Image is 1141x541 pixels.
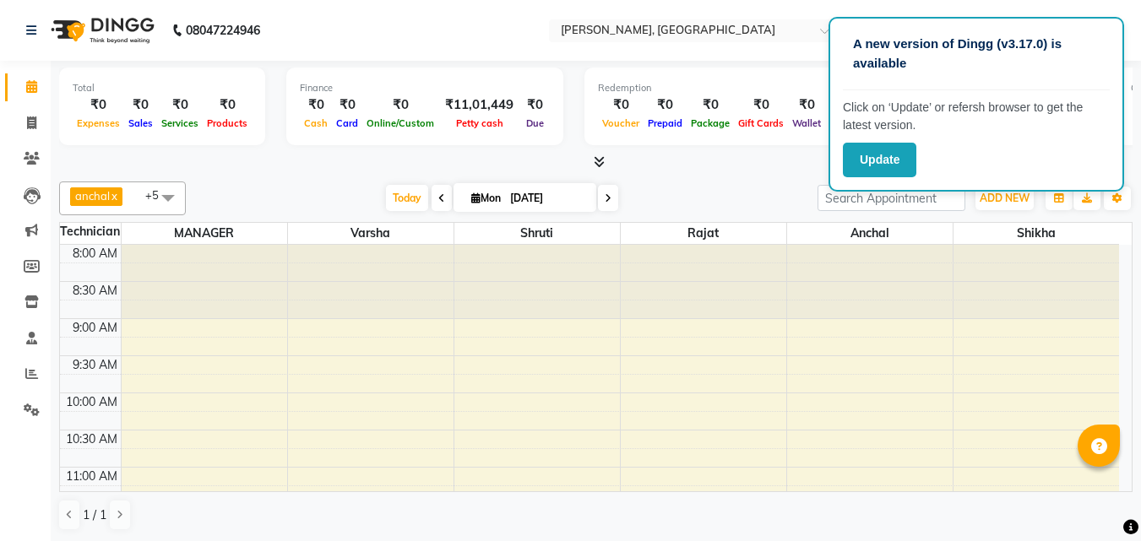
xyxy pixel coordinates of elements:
div: ₹0 [687,95,734,115]
div: Finance [300,81,550,95]
div: ₹0 [788,95,825,115]
span: MANAGER [122,223,287,244]
div: ₹0 [73,95,124,115]
span: ADD NEW [980,192,1030,204]
div: ₹11,01,449 [438,95,520,115]
span: anchal [787,223,953,244]
div: ₹0 [332,95,362,115]
span: Today [386,185,428,211]
span: Prepaid [644,117,687,129]
p: A new version of Dingg (v3.17.0) is available [853,35,1100,73]
div: 8:30 AM [69,282,121,300]
span: Package [687,117,734,129]
div: ₹0 [124,95,157,115]
div: ₹0 [157,95,203,115]
div: 9:00 AM [69,319,121,337]
div: 10:30 AM [62,430,121,448]
input: Search Appointment [818,185,965,211]
span: Mon [467,192,505,204]
div: ₹0 [300,95,332,115]
div: Total [73,81,252,95]
div: 9:30 AM [69,356,121,374]
span: Online/Custom [362,117,438,129]
p: Click on ‘Update’ or refersh browser to get the latest version. [843,99,1110,134]
div: ₹0 [362,95,438,115]
span: shikha [954,223,1120,244]
div: ₹0 [734,95,788,115]
span: Varsha [288,223,454,244]
span: 1 / 1 [83,506,106,524]
span: Wallet [788,117,825,129]
div: 8:00 AM [69,245,121,262]
a: x [110,189,117,203]
span: Shruti [454,223,620,244]
div: ₹0 [203,95,252,115]
span: Products [203,117,252,129]
span: Petty cash [452,117,508,129]
span: Due [522,117,548,129]
span: Cash [300,117,332,129]
div: Redemption [598,81,825,95]
span: Gift Cards [734,117,788,129]
span: Services [157,117,203,129]
b: 08047224946 [186,7,260,54]
span: Voucher [598,117,644,129]
div: ₹0 [598,95,644,115]
span: rajat [621,223,786,244]
button: ADD NEW [975,187,1034,210]
span: anchal [75,189,110,203]
img: logo [43,7,159,54]
div: 11:00 AM [62,468,121,485]
button: Update [843,143,916,177]
input: 2025-09-01 [505,186,590,211]
iframe: chat widget [1070,473,1124,524]
span: +5 [145,188,171,202]
div: 10:00 AM [62,393,121,411]
span: Sales [124,117,157,129]
span: Card [332,117,362,129]
div: Technician [60,223,121,241]
div: ₹0 [644,95,687,115]
div: ₹0 [520,95,550,115]
span: Expenses [73,117,124,129]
